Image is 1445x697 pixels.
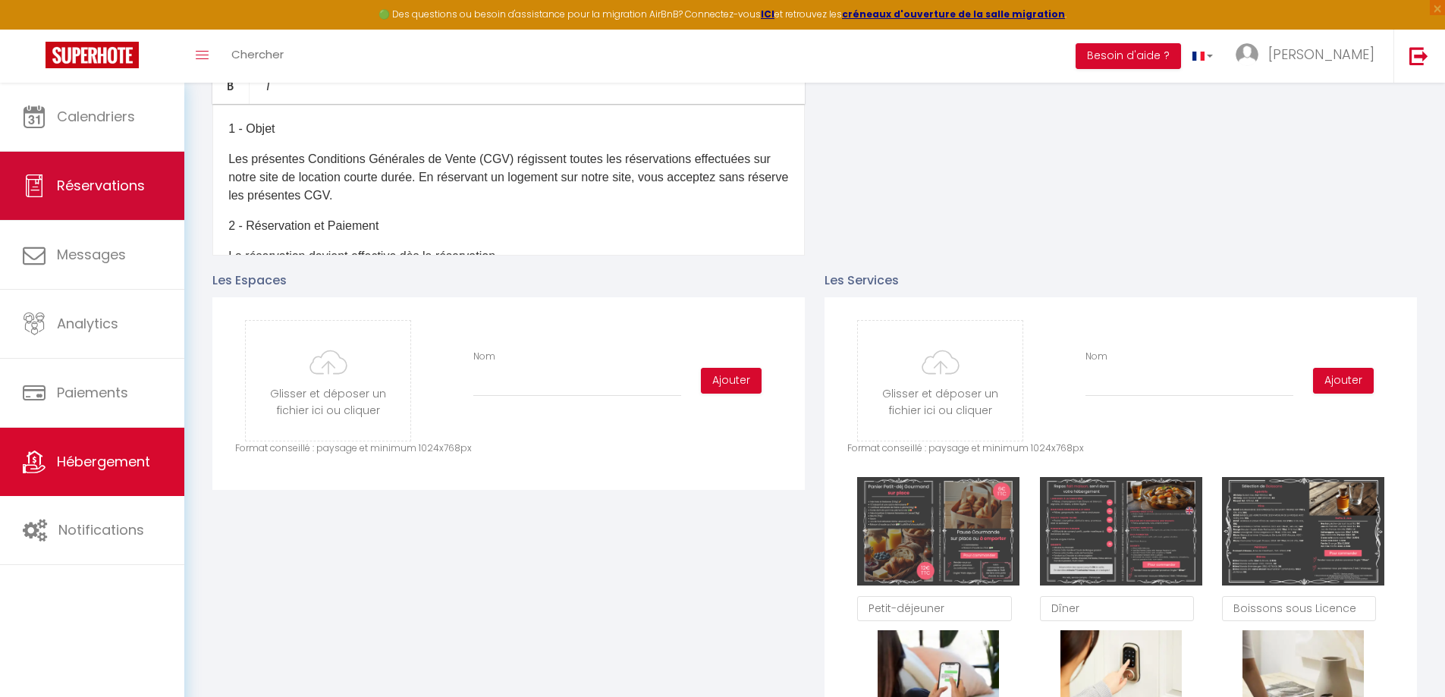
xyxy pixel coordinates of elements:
[228,247,789,265] p: La réservation devient effective dès la réservation.
[761,8,774,20] a: ICI
[825,271,1417,290] p: Les Services
[1409,46,1428,65] img: logout
[58,520,144,539] span: Notifications
[1313,368,1374,394] button: Ajouter
[842,8,1065,20] a: créneaux d'ouverture de la salle migration
[473,350,495,364] label: Nom
[12,6,58,52] button: Ouvrir le widget de chat LiveChat
[1085,350,1107,364] label: Nom
[228,217,789,235] p: 2 - Réservation et Paiement
[1224,30,1393,83] a: ... [PERSON_NAME]
[46,42,139,68] img: Super Booking
[212,271,805,290] p: Les Espaces
[235,441,782,456] p: Format conseillé : paysage et minimum 1024x768px
[1236,43,1258,66] img: ...
[57,245,126,264] span: Messages
[220,30,295,83] a: Chercher
[231,46,284,62] span: Chercher
[228,150,789,205] p: Les présentes Conditions Générales de Vente (CGV) régissent toutes les réservations effectuées su...
[250,68,286,104] a: Italic
[1268,45,1374,64] span: [PERSON_NAME]
[212,68,250,104] a: Bold
[57,176,145,195] span: Réservations
[57,452,150,471] span: Hébergement
[57,314,118,333] span: Analytics
[228,120,789,138] p: 1 - Objet
[701,368,762,394] button: Ajouter
[57,383,128,402] span: Paiements
[57,107,135,126] span: Calendriers
[847,441,1394,456] p: Format conseillé : paysage et minimum 1024x768px
[1076,43,1181,69] button: Besoin d'aide ?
